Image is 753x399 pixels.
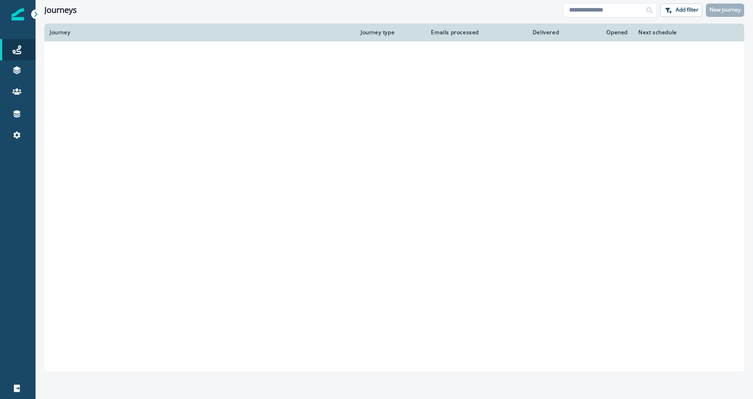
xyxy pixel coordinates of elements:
div: Delivered [490,29,559,36]
div: Opened [570,29,628,36]
button: New journey [706,4,744,17]
div: Journey type [361,29,417,36]
h1: Journeys [44,5,77,15]
img: Inflection [12,8,24,20]
div: Journey [50,29,350,36]
div: Next schedule [638,29,717,36]
p: New journey [709,7,741,13]
button: Add filter [660,4,702,17]
div: Emails processed [427,29,479,36]
p: Add filter [676,7,698,13]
